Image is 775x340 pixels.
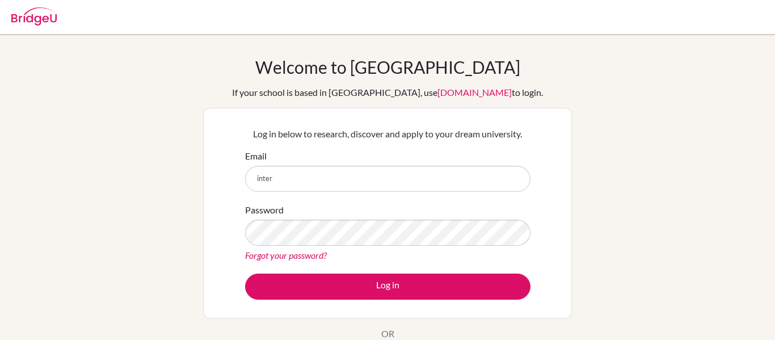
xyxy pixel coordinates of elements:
p: Log in below to research, discover and apply to your dream university. [245,127,530,141]
button: Log in [245,274,530,300]
label: Password [245,203,284,217]
a: [DOMAIN_NAME] [437,87,512,98]
div: If your school is based in [GEOGRAPHIC_DATA], use to login. [232,86,543,99]
a: Forgot your password? [245,250,327,261]
h1: Welcome to [GEOGRAPHIC_DATA] [255,57,520,77]
label: Email [245,149,267,163]
img: Bridge-U [11,7,57,26]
